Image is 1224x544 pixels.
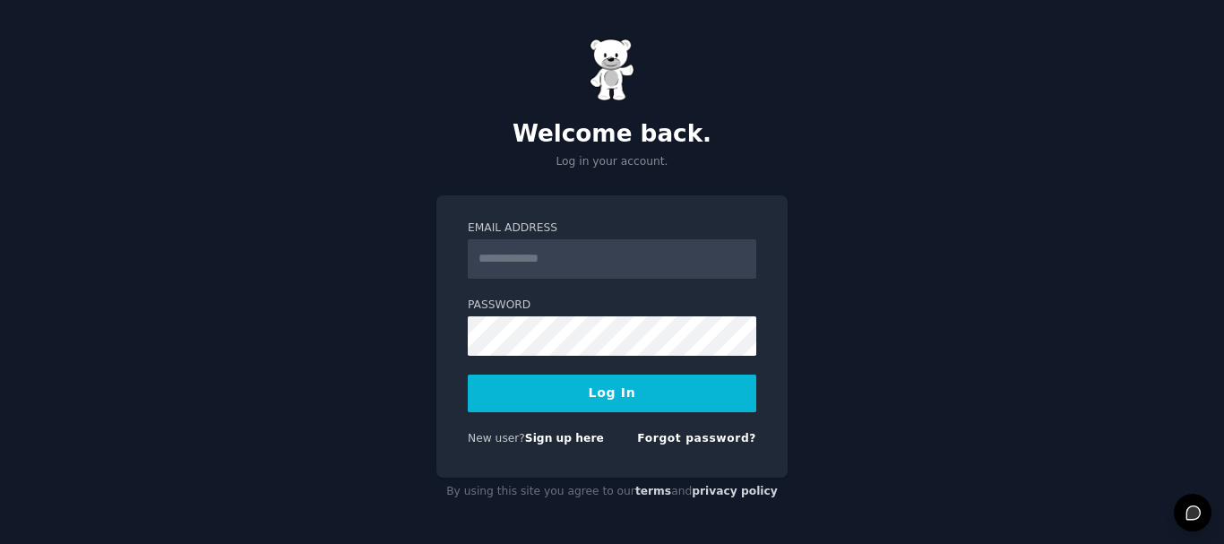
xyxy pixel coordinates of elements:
[468,432,525,445] span: New user?
[590,39,634,101] img: Gummy Bear
[468,220,756,237] label: Email Address
[468,375,756,412] button: Log In
[525,432,604,445] a: Sign up here
[436,120,788,149] h2: Welcome back.
[637,432,756,445] a: Forgot password?
[436,478,788,506] div: By using this site you agree to our and
[635,485,671,497] a: terms
[692,485,778,497] a: privacy policy
[436,154,788,170] p: Log in your account.
[468,298,756,314] label: Password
